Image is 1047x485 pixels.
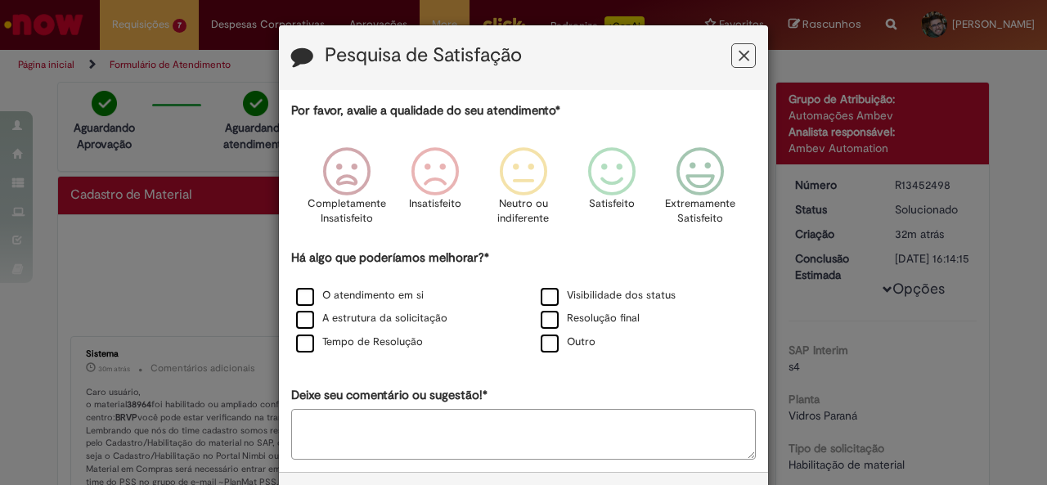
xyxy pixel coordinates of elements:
label: Outro [541,335,595,350]
div: Satisfeito [570,135,654,247]
p: Insatisfeito [409,196,461,212]
div: Extremamente Satisfeito [658,135,742,247]
p: Completamente Insatisfeito [308,196,386,227]
label: Deixe seu comentário ou sugestão!* [291,387,488,404]
div: Completamente Insatisfeito [304,135,388,247]
div: Há algo que poderíamos melhorar?* [291,249,756,355]
div: Insatisfeito [393,135,477,247]
label: Resolução final [541,311,640,326]
label: Tempo de Resolução [296,335,423,350]
p: Satisfeito [589,196,635,212]
label: O atendimento em si [296,288,424,303]
div: Neutro ou indiferente [482,135,565,247]
p: Extremamente Satisfeito [665,196,735,227]
label: Visibilidade dos status [541,288,676,303]
label: Pesquisa de Satisfação [325,45,522,66]
label: Por favor, avalie a qualidade do seu atendimento* [291,102,560,119]
p: Neutro ou indiferente [494,196,553,227]
label: A estrutura da solicitação [296,311,447,326]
